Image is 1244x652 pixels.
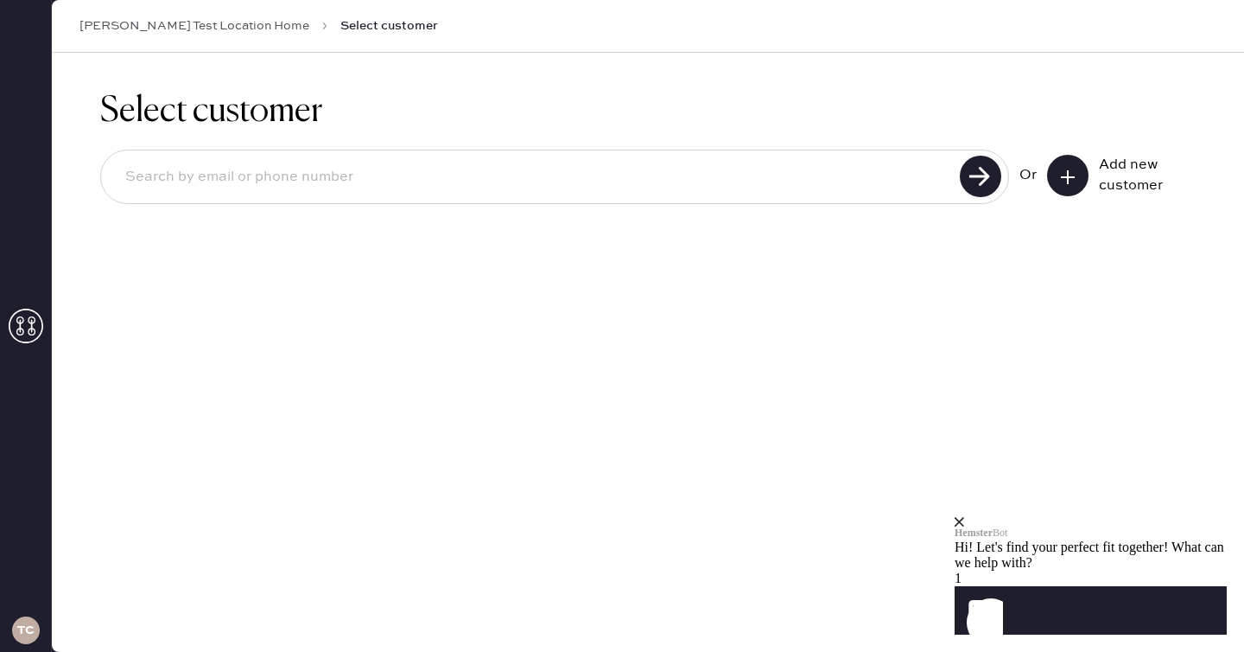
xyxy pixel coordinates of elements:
h1: Select customer [100,91,1196,132]
div: Add new customer [1099,155,1185,196]
iframe: Front Chat [955,412,1240,649]
input: Search by email or phone number [111,157,955,197]
h3: TC [17,624,35,636]
span: Select customer [340,17,438,35]
a: [PERSON_NAME] Test Location Home [79,17,309,35]
div: Or [1019,165,1037,186]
